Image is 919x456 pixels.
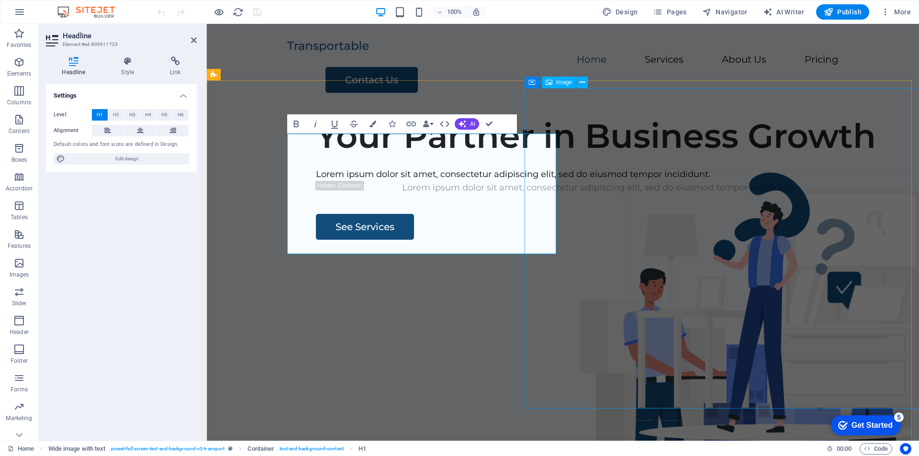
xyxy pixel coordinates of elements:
[7,70,32,78] p: Elements
[54,109,92,121] label: Level
[763,7,805,17] span: AI Writer
[108,109,124,121] button: H2
[10,271,29,278] p: Images
[480,114,498,133] button: Confirm (Ctrl+⏎)
[63,40,178,49] h3: Element #ed-899911723
[864,443,888,455] span: Code
[232,6,244,18] button: reload
[649,4,690,20] button: Pages
[54,125,92,136] label: Alignment
[306,114,325,133] button: Italic (Ctrl+I)
[433,6,467,18] button: 100%
[228,446,233,451] i: This element is a customizable preset
[843,445,845,452] span: :
[213,6,224,18] button: Click here to leave preview mode and continue editing
[71,2,80,11] div: 5
[28,11,69,19] div: Get Started
[145,109,151,121] span: H4
[345,114,363,133] button: Strikethrough
[698,4,751,20] button: Navigator
[383,114,401,133] button: Icons
[7,41,31,49] p: Favorites
[11,386,28,393] p: Forms
[816,4,869,20] button: Publish
[702,7,748,17] span: Navigator
[824,7,862,17] span: Publish
[402,114,420,133] button: Link
[6,414,32,422] p: Marketing
[881,7,911,17] span: More
[8,5,78,25] div: Get Started 5 items remaining, 0% complete
[68,153,186,165] span: Edit design
[63,32,197,40] h2: Headline
[359,443,366,455] span: Click to select. Double-click to edit
[55,6,127,18] img: Editor Logo
[287,114,305,133] button: Bold (Ctrl+B)
[278,443,344,455] span: . text-and-background-content
[6,185,33,192] p: Accordion
[109,92,676,132] h1: Your Partner in Business Growth
[97,109,103,121] span: H1
[602,7,638,17] span: Design
[837,443,852,455] span: 00 00
[860,443,892,455] button: Code
[178,109,184,121] span: H6
[113,109,119,121] span: H2
[364,114,382,133] button: Colors
[472,8,481,16] i: On resize automatically adjust zoom level to fit chosen device.
[141,109,157,121] button: H4
[8,242,31,250] p: Features
[436,114,454,133] button: HTML
[11,213,28,221] p: Tables
[109,443,224,455] span: . preset-fullscreen-text-and-background-v3-transport
[598,4,642,20] button: Design
[173,109,189,121] button: H6
[11,156,27,164] p: Boxes
[157,109,172,121] button: H5
[8,443,34,455] a: Click to cancel selection. Double-click to open Pages
[11,357,28,365] p: Footer
[556,79,572,85] span: Image
[7,99,31,106] p: Columns
[233,7,244,18] i: Reload page
[325,114,344,133] button: Underline (Ctrl+U)
[900,443,911,455] button: Usercentrics
[54,141,189,149] div: Default colors and font sizes are defined in Design.
[470,121,475,127] span: AI
[447,6,462,18] h6: 100%
[455,118,479,130] button: AI
[124,109,140,121] button: H3
[653,7,686,17] span: Pages
[827,443,852,455] h6: Session time
[54,153,189,165] button: Edit design
[129,109,135,121] span: H3
[48,443,367,455] nav: breadcrumb
[10,328,29,336] p: Header
[92,109,108,121] button: H1
[247,443,274,455] span: Click to select. Double-click to edit
[877,4,915,20] button: More
[759,4,808,20] button: AI Writer
[48,443,106,455] span: Click to select. Double-click to edit
[12,300,27,307] p: Slider
[46,56,105,77] h4: Headline
[105,56,154,77] h4: Style
[9,127,30,135] p: Content
[154,56,197,77] h4: Link
[421,114,435,133] button: Data Bindings
[161,109,168,121] span: H5
[46,84,197,101] h4: Settings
